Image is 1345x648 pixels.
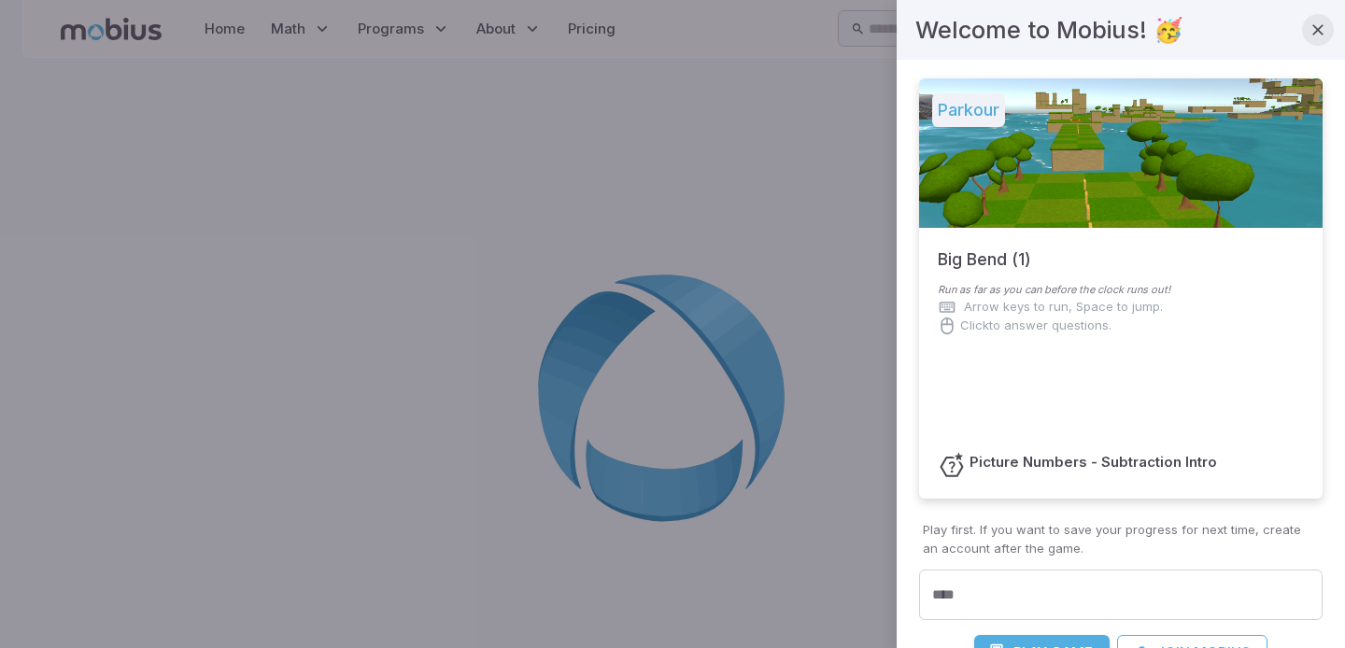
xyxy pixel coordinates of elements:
p: Run as far as you can before the clock runs out! [938,282,1304,298]
p: Play first. If you want to save your progress for next time, create an account after the game. [923,521,1319,558]
h4: Welcome to Mobius! 🥳 [915,11,1183,49]
h5: Big Bend (1) [938,228,1031,273]
h6: Picture Numbers - Subtraction Intro [970,452,1217,472]
p: Arrow keys to run, Space to jump. [964,298,1163,317]
p: Click to answer questions. [960,317,1111,335]
h5: Parkour [932,93,1005,127]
